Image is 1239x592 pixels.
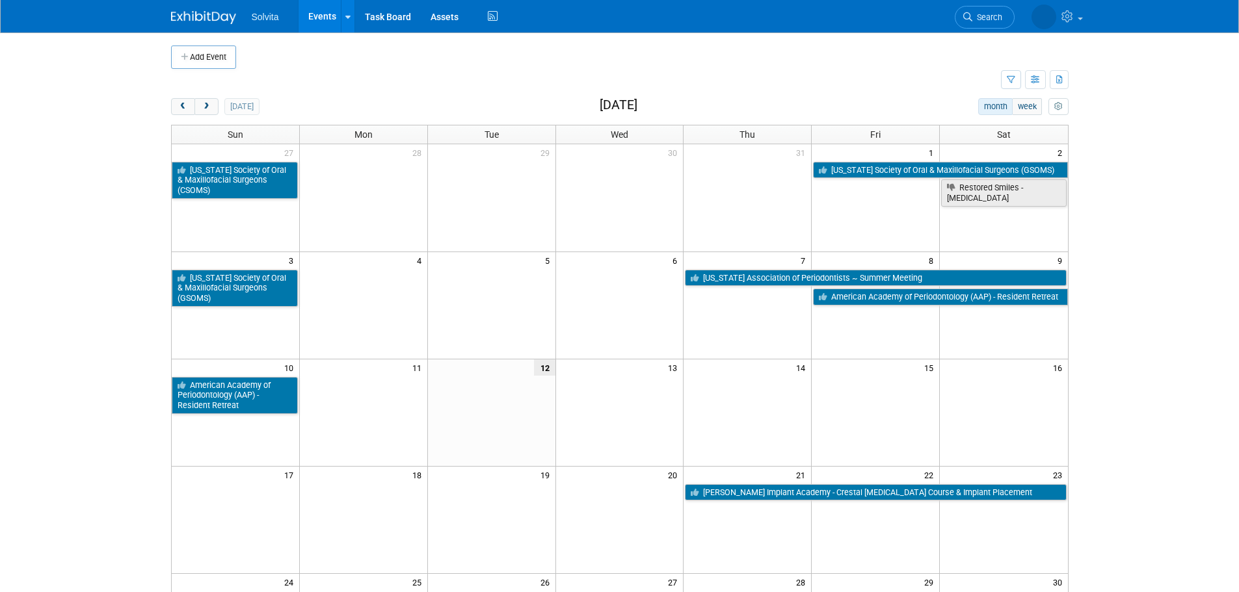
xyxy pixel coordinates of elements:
span: 3 [287,252,299,268]
span: 27 [667,574,683,590]
span: 17 [283,467,299,483]
span: 29 [923,574,939,590]
button: prev [171,98,195,115]
span: Tue [485,129,499,140]
button: Add Event [171,45,236,69]
a: [PERSON_NAME] Implant Academy - Crestal [MEDICAL_DATA] Course & Implant Placement [685,484,1066,501]
h2: [DATE] [600,98,637,112]
span: 7 [799,252,811,268]
img: Celeste Bombick [1032,5,1056,29]
img: ExhibitDay [171,11,236,24]
span: 23 [1052,467,1068,483]
span: 21 [795,467,811,483]
i: Personalize Calendar [1054,103,1063,111]
button: myCustomButton [1048,98,1068,115]
span: 31 [795,144,811,161]
span: 8 [927,252,939,268]
a: Restored Smiles - [MEDICAL_DATA] [941,179,1066,206]
a: Search [955,6,1015,29]
span: 24 [283,574,299,590]
span: 19 [539,467,555,483]
span: Wed [611,129,628,140]
button: [DATE] [224,98,259,115]
span: 4 [416,252,427,268]
a: [US_STATE] Society of Oral & Maxillofacial Surgeons (CSOMS) [172,162,298,199]
span: 16 [1052,359,1068,376]
button: next [194,98,219,115]
a: American Academy of Periodontology (AAP) - Resident Retreat [172,377,298,414]
span: 11 [411,359,427,376]
span: 25 [411,574,427,590]
span: 30 [1052,574,1068,590]
span: Solvita [252,12,279,22]
span: 1 [927,144,939,161]
button: month [978,98,1013,115]
span: 26 [539,574,555,590]
span: 30 [667,144,683,161]
a: American Academy of Periodontology (AAP) - Resident Retreat [813,289,1067,305]
span: 15 [923,359,939,376]
span: 12 [534,359,555,376]
span: Sat [997,129,1011,140]
span: 29 [539,144,555,161]
span: 9 [1056,252,1068,268]
span: 5 [544,252,555,268]
span: 14 [795,359,811,376]
span: Fri [870,129,881,140]
span: 13 [667,359,683,376]
a: [US_STATE] Society of Oral & Maxillofacial Surgeons (GSOMS) [172,270,298,307]
span: 18 [411,467,427,483]
span: 2 [1056,144,1068,161]
span: 6 [671,252,683,268]
button: week [1012,98,1042,115]
span: 10 [283,359,299,376]
span: Thu [739,129,755,140]
span: 28 [411,144,427,161]
span: Search [972,12,1002,22]
span: 27 [283,144,299,161]
span: 28 [795,574,811,590]
a: [US_STATE] Society of Oral & Maxillofacial Surgeons (GSOMS) [813,162,1067,179]
span: Sun [228,129,243,140]
span: Mon [354,129,373,140]
span: 22 [923,467,939,483]
span: 20 [667,467,683,483]
a: [US_STATE] Association of Periodontists ~ Summer Meeting [685,270,1066,287]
